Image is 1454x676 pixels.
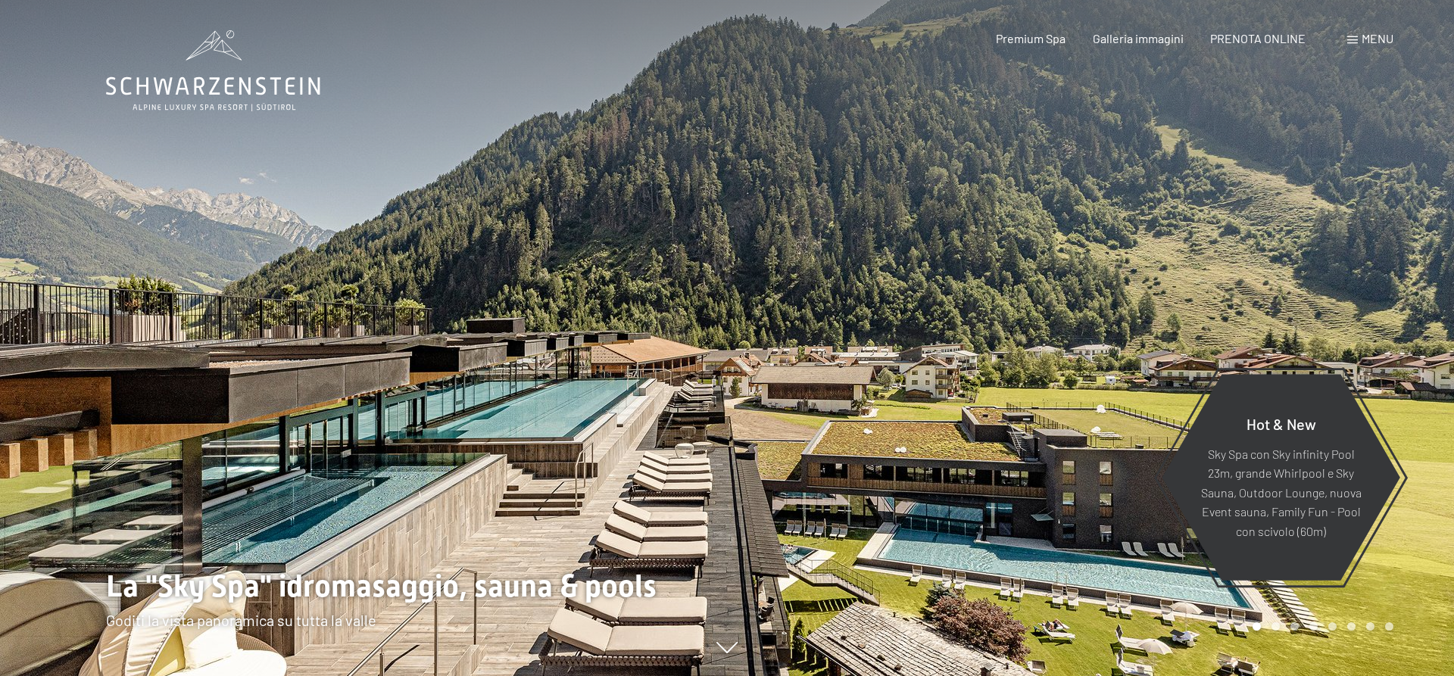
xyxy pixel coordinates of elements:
div: Carousel Pagination [1247,622,1393,631]
div: Carousel Page 5 [1328,622,1337,631]
div: Carousel Page 3 [1290,622,1299,631]
a: Premium Spa [996,31,1066,45]
a: Galleria immagini [1093,31,1184,45]
div: Carousel Page 2 [1271,622,1280,631]
span: Menu [1362,31,1393,45]
div: Carousel Page 1 (Current Slide) [1253,622,1261,631]
a: Hot & New Sky Spa con Sky infinity Pool 23m, grande Whirlpool e Sky Sauna, Outdoor Lounge, nuova ... [1161,373,1401,581]
a: PRENOTA ONLINE [1210,31,1306,45]
div: Carousel Page 4 [1309,622,1318,631]
div: Carousel Page 6 [1347,622,1356,631]
span: Hot & New [1247,414,1316,432]
p: Sky Spa con Sky infinity Pool 23m, grande Whirlpool e Sky Sauna, Outdoor Lounge, nuova Event saun... [1199,444,1363,540]
div: Carousel Page 8 [1385,622,1393,631]
div: Carousel Page 7 [1366,622,1374,631]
